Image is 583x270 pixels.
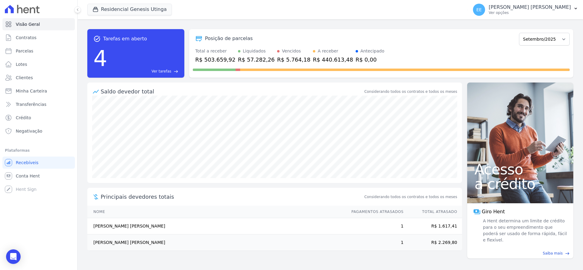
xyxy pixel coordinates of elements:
[404,235,462,251] td: R$ 2.269,80
[468,1,583,18] button: EE [PERSON_NAME] [PERSON_NAME] Ver opções
[16,61,27,67] span: Lotes
[482,218,567,243] span: A Hent determina um limite de crédito para o seu empreendimento que poderá ser usado de forma ráp...
[313,56,353,64] div: R$ 440.613,48
[277,56,310,64] div: R$ 5.764,18
[364,194,457,200] span: Considerando todos os contratos e todos os meses
[489,10,571,15] p: Ver opções
[364,89,457,94] div: Considerando todos os contratos e todos os meses
[16,160,39,166] span: Recebíveis
[195,48,236,54] div: Total a receber
[471,251,570,256] a: Saiba mais east
[2,125,75,137] a: Negativação
[16,75,33,81] span: Clientes
[110,69,178,74] a: Ver tarefas east
[16,128,42,134] span: Negativação
[489,4,571,10] p: [PERSON_NAME] [PERSON_NAME]
[346,235,404,251] td: 1
[87,218,346,235] td: [PERSON_NAME] [PERSON_NAME]
[482,208,505,215] span: Giro Hent
[205,35,253,42] div: Posição de parcelas
[93,42,107,74] div: 4
[282,48,301,54] div: Vencidos
[2,72,75,84] a: Clientes
[16,21,40,27] span: Visão Geral
[87,206,346,218] th: Nome
[16,101,46,107] span: Transferências
[243,48,266,54] div: Liquidados
[16,35,36,41] span: Contratos
[101,193,363,201] span: Principais devedores totais
[356,56,384,64] div: R$ 0,00
[195,56,236,64] div: R$ 503.659,92
[103,35,147,42] span: Tarefas em aberto
[152,69,171,74] span: Ver tarefas
[5,147,72,154] div: Plataformas
[2,18,75,30] a: Visão Geral
[16,48,33,54] span: Parcelas
[565,251,570,256] span: east
[174,69,178,74] span: east
[2,98,75,110] a: Transferências
[543,251,563,256] span: Saiba mais
[360,48,384,54] div: Antecipado
[2,58,75,70] a: Lotes
[16,173,40,179] span: Conta Hent
[474,177,566,191] span: a crédito
[346,206,404,218] th: Pagamentos Atrasados
[404,206,462,218] th: Total Atrasado
[346,218,404,235] td: 1
[2,32,75,44] a: Contratos
[87,4,172,15] button: Residencial Genesis Utinga
[404,218,462,235] td: R$ 1.617,41
[16,115,31,121] span: Crédito
[6,249,21,264] div: Open Intercom Messenger
[476,8,482,12] span: EE
[101,87,363,96] div: Saldo devedor total
[16,88,47,94] span: Minha Carteira
[474,162,566,177] span: Acesso
[318,48,338,54] div: A receber
[2,170,75,182] a: Conta Hent
[87,235,346,251] td: [PERSON_NAME] [PERSON_NAME]
[93,35,101,42] span: task_alt
[238,56,275,64] div: R$ 57.282,26
[2,45,75,57] a: Parcelas
[2,157,75,169] a: Recebíveis
[2,112,75,124] a: Crédito
[2,85,75,97] a: Minha Carteira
